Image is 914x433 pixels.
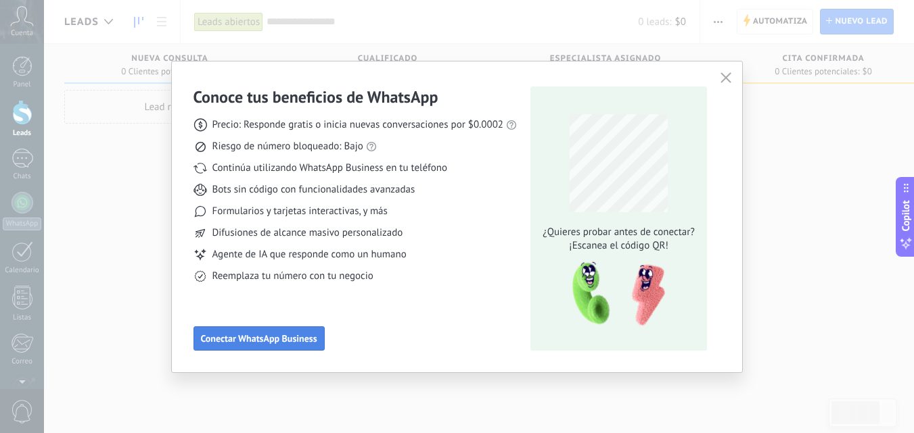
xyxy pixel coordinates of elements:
span: Riesgo de número bloqueado: Bajo [212,140,363,153]
span: ¡Escanea el código QR! [539,239,699,253]
span: Precio: Responde gratis o inicia nuevas conversaciones por $0.0002 [212,118,504,132]
img: qr-pic-1x.png [561,258,668,330]
span: Bots sin código con funcionalidades avanzadas [212,183,415,197]
h3: Conoce tus beneficios de WhatsApp [193,86,438,107]
span: Reemplaza tu número con tu negocio [212,270,373,283]
span: Continúa utilizando WhatsApp Business en tu teléfono [212,161,447,175]
button: Conectar WhatsApp Business [193,326,325,351]
span: Conectar WhatsApp Business [201,334,317,343]
span: Formularios y tarjetas interactivas, y más [212,205,388,218]
span: Copilot [899,200,913,231]
span: ¿Quieres probar antes de conectar? [539,226,699,239]
span: Agente de IA que responde como un humano [212,248,407,261]
span: Difusiones de alcance masivo personalizado [212,226,403,240]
